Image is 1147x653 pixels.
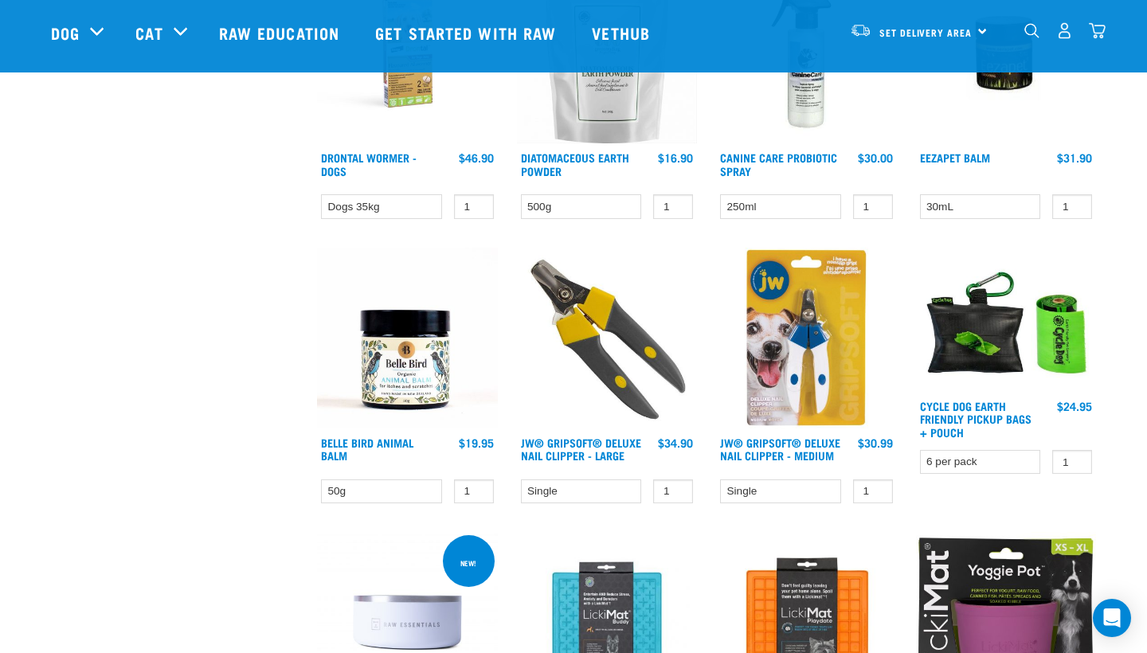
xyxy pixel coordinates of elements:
div: new! [453,551,483,575]
div: $31.90 [1057,151,1092,164]
input: 1 [454,194,494,219]
img: 931b65 ab7fdd8f3cc0426aa39a6cec99e12605mv2 d 1954 1954 s 2 [317,248,498,428]
a: Canine Care Probiotic Spray [720,154,837,173]
a: Vethub [576,1,670,65]
div: $30.99 [858,436,893,449]
div: $19.95 [459,436,494,449]
a: Belle Bird Animal Balm [321,440,413,458]
a: Diatomaceous Earth Powder [521,154,629,173]
img: home-icon@2x.png [1089,22,1106,39]
a: Get started with Raw [359,1,576,65]
input: 1 [853,194,893,219]
img: Bags Park Pouch 700x560px [916,248,1097,392]
div: $46.90 [459,151,494,164]
div: $16.90 [658,151,693,164]
input: 1 [454,479,494,504]
a: Raw Education [203,1,359,65]
img: JW Deluxe Nail Clipper Medium [716,248,897,428]
div: $34.90 [658,436,693,449]
input: 1 [1052,194,1092,219]
input: 1 [1052,450,1092,475]
span: Set Delivery Area [879,29,972,35]
input: 1 [853,479,893,504]
img: home-icon-1@2x.png [1024,23,1039,38]
img: van-moving.png [850,23,871,37]
a: Dog [51,21,80,45]
img: JW Deluxe Nail Clipper Large [517,248,698,428]
input: 1 [653,194,693,219]
div: $30.00 [858,151,893,164]
a: Cycle Dog Earth Friendly Pickup Bags + Pouch [920,403,1032,434]
a: Drontal Wormer - Dogs [321,154,417,173]
input: 1 [653,479,693,504]
a: JW® GripSoft® Deluxe Nail Clipper - Large [521,440,641,458]
img: user.png [1056,22,1073,39]
a: Cat [135,21,162,45]
div: $24.95 [1057,400,1092,413]
a: Eezapet Balm [920,154,990,160]
a: JW® GripSoft® Deluxe Nail Clipper - Medium [720,440,840,458]
div: Open Intercom Messenger [1093,599,1131,637]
